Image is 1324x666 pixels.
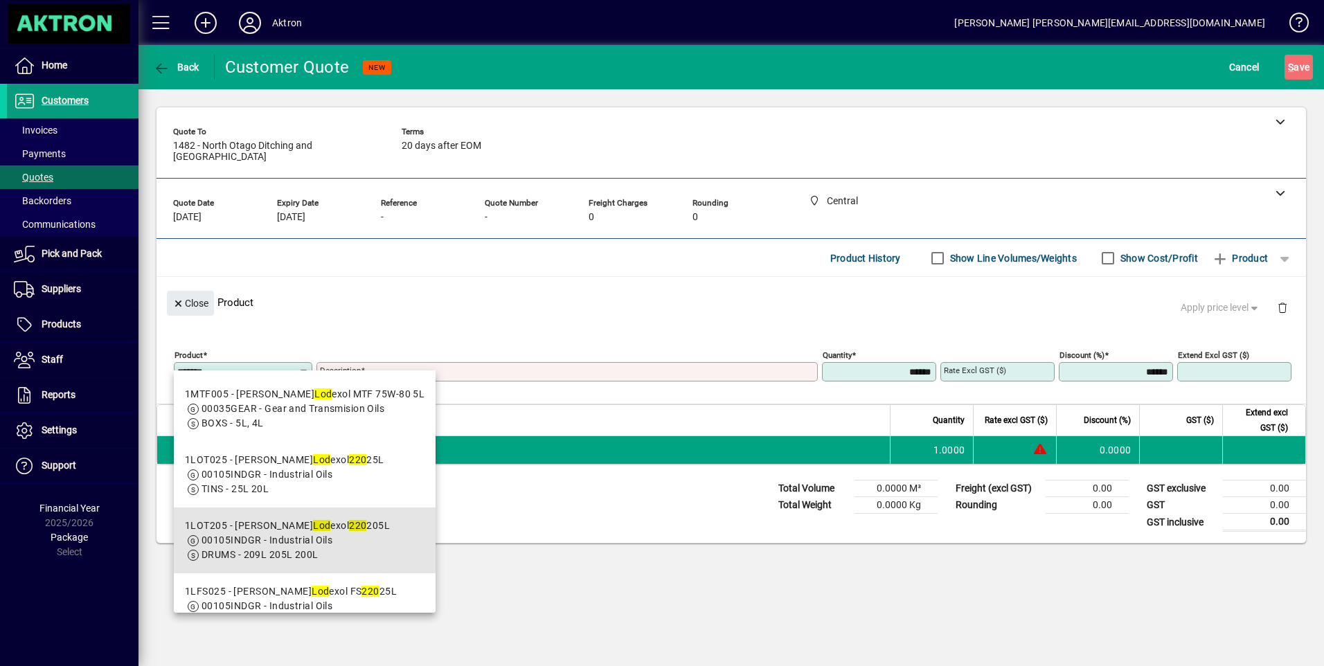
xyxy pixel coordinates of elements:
mat-label: Discount (%) [1059,350,1104,360]
span: Quotes [14,172,53,183]
td: GST [1140,497,1223,514]
em: Lod [314,388,332,399]
span: NEW [368,63,386,72]
app-page-header-button: Back [138,55,215,80]
button: Back [150,55,203,80]
label: Show Cost/Profit [1118,251,1198,265]
em: Lod [313,520,330,531]
span: 0 [589,212,594,223]
span: 0 [692,212,698,223]
em: 220 [361,586,379,597]
span: TINS - 25L 20L [202,483,269,494]
span: 00105INDGR - Industrial Oils [202,469,332,480]
span: BOXS - 5L, 4L [202,417,264,429]
mat-option: 1LFS025 - Morris Lodexol FS 220 25L [174,573,436,639]
em: 220 [349,520,366,531]
span: Payments [14,148,66,159]
mat-option: 1LOT025 - Morris Lodexol 220 25L [174,442,436,507]
a: Payments [7,142,138,165]
a: Suppliers [7,272,138,307]
span: Settings [42,424,77,435]
div: 1LOT205 - [PERSON_NAME] exol 205L [185,519,390,533]
div: Aktron [272,12,302,34]
td: Rounding [949,497,1046,514]
td: 0.00 [1046,497,1129,514]
td: GST inclusive [1140,514,1223,531]
div: 1LOT025 - [PERSON_NAME] exol 25L [185,453,384,467]
em: Lod [313,454,330,465]
a: Home [7,48,138,83]
button: Close [167,291,214,316]
div: Customer Quote [225,56,350,78]
td: 0.00 [1223,480,1306,497]
span: 1482 - North Otago Ditching and [GEOGRAPHIC_DATA] [173,141,381,163]
span: Backorders [14,195,71,206]
mat-label: Rate excl GST ($) [944,366,1006,375]
span: Invoices [14,125,57,136]
td: 0.00 [1046,480,1129,497]
mat-label: Extend excl GST ($) [1178,350,1249,360]
span: 00035GEAR - Gear and Transmision Oils [202,403,384,414]
button: Add [184,10,228,35]
td: Freight (excl GST) [949,480,1046,497]
span: Product History [830,247,901,269]
td: 0.0000 [1056,436,1139,464]
div: Product [156,277,1306,327]
span: - [381,212,384,223]
span: Pick and Pack [42,248,102,259]
span: - [485,212,487,223]
span: ave [1288,56,1309,78]
span: Suppliers [42,283,81,294]
span: 00105INDGR - Industrial Oils [202,600,332,611]
span: Extend excl GST ($) [1231,405,1288,435]
span: 20 days after EOM [402,141,481,152]
span: Staff [42,354,63,365]
a: Reports [7,378,138,413]
span: Close [172,292,208,315]
mat-label: Product [175,350,203,360]
td: 0.00 [1223,497,1306,514]
span: [DATE] [277,212,305,223]
mat-label: Description [320,366,361,375]
span: Home [42,60,67,71]
a: Invoices [7,118,138,142]
div: 1LFS025 - [PERSON_NAME] exol FS 25L [185,584,397,599]
span: Financial Year [39,503,100,514]
a: Products [7,307,138,342]
span: Apply price level [1181,300,1261,315]
a: Quotes [7,165,138,189]
span: Discount (%) [1084,413,1131,428]
span: Cancel [1229,56,1260,78]
mat-option: 1LOT205 - Morris Lodexol 220 205L [174,507,436,573]
button: Delete [1266,291,1299,324]
span: GST ($) [1186,413,1214,428]
a: Knowledge Base [1279,3,1307,48]
div: [PERSON_NAME] [PERSON_NAME][EMAIL_ADDRESS][DOMAIN_NAME] [954,12,1265,34]
a: Settings [7,413,138,448]
span: Rate excl GST ($) [985,413,1048,428]
td: 0.0000 Kg [855,497,938,514]
a: Staff [7,343,138,377]
button: Product History [825,246,906,271]
button: Cancel [1226,55,1263,80]
td: GST exclusive [1140,480,1223,497]
div: 1MTF005 - [PERSON_NAME] exol MTF 75W-80 5L [185,387,424,402]
span: Package [51,532,88,543]
a: Pick and Pack [7,237,138,271]
button: Apply price level [1175,296,1267,321]
app-page-header-button: Close [163,296,217,309]
app-page-header-button: Delete [1266,301,1299,314]
span: Products [42,318,81,330]
span: Communications [14,219,96,230]
a: Communications [7,213,138,236]
span: S [1288,62,1294,73]
em: 220 [349,454,366,465]
span: Customers [42,95,89,106]
span: Reports [42,389,75,400]
em: Lod [312,586,329,597]
td: 0.0000 M³ [855,480,938,497]
a: Backorders [7,189,138,213]
span: 00105INDGR - Industrial Oils [202,534,332,546]
span: DRUMS - 209L 205L 200L [202,549,319,560]
span: Support [42,460,76,471]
